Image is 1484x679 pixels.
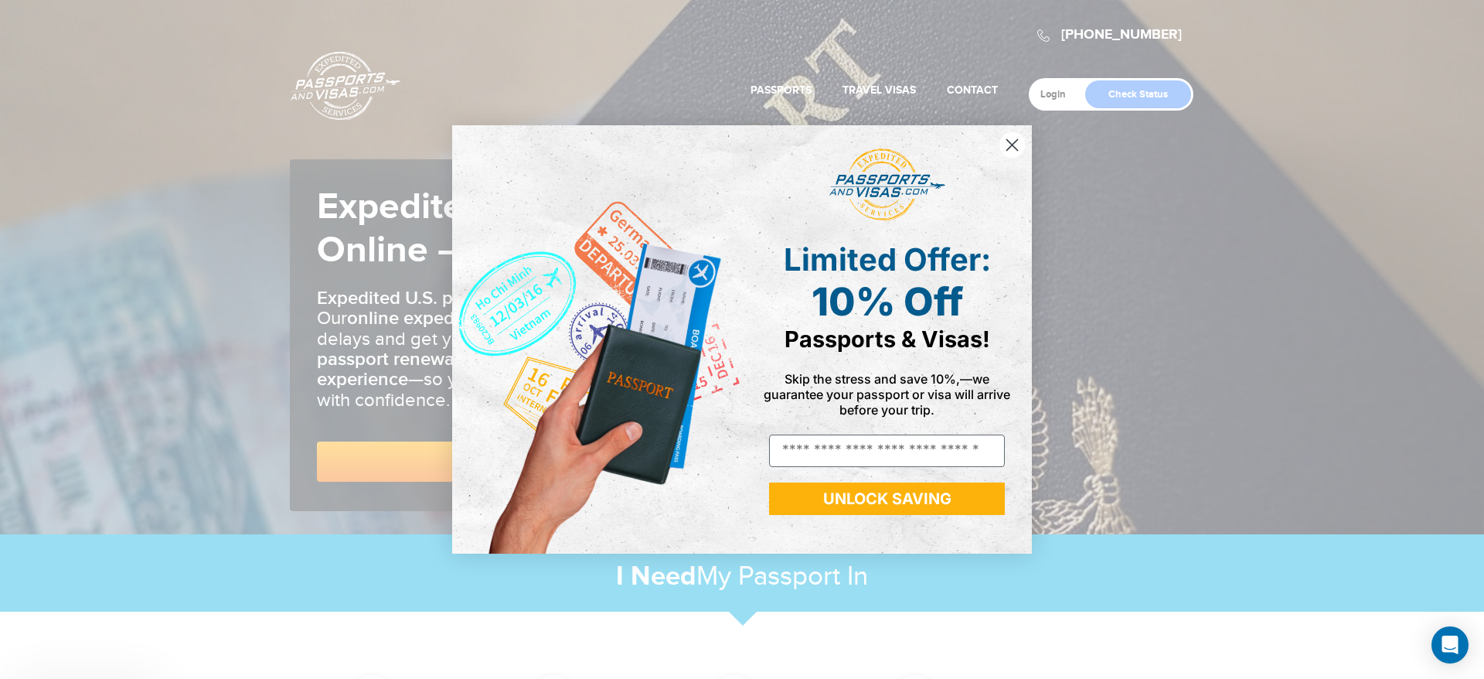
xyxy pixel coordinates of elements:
span: Limited Offer: [784,241,991,278]
img: de9cda0d-0715-46ca-9a25-073762a91ba7.png [452,125,742,553]
button: Close dialog [999,131,1026,159]
span: 10% Off [812,278,963,325]
div: Open Intercom Messenger [1431,626,1469,664]
span: Passports & Visas! [785,326,990,353]
img: passports and visas [829,148,945,221]
span: Skip the stress and save 10%,—we guarantee your passport or visa will arrive before your trip. [764,371,1010,418]
button: UNLOCK SAVING [769,483,1005,515]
